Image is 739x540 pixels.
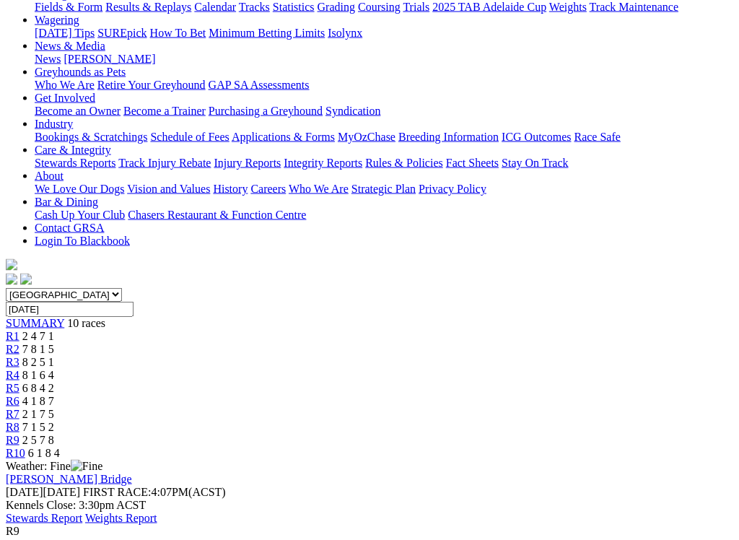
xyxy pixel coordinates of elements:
[209,105,323,117] a: Purchasing a Greyhound
[64,53,155,65] a: [PERSON_NAME]
[398,131,499,143] a: Breeding Information
[6,382,19,394] a: R5
[35,222,104,234] a: Contact GRSA
[284,157,362,169] a: Integrity Reports
[325,105,380,117] a: Syndication
[22,408,54,420] span: 2 1 7 5
[123,105,206,117] a: Become a Trainer
[6,460,102,472] span: Weather: Fine
[20,274,32,285] img: twitter.svg
[6,499,733,512] div: Kennels Close: 3:30pm ACST
[35,66,126,78] a: Greyhounds as Pets
[85,512,157,524] a: Weights Report
[213,183,248,195] a: History
[6,434,19,446] a: R9
[590,1,678,13] a: Track Maintenance
[35,209,125,221] a: Cash Up Your Club
[6,525,19,537] span: R9
[232,131,335,143] a: Applications & Forms
[502,131,571,143] a: ICG Outcomes
[22,369,54,381] span: 8 1 6 4
[35,131,733,144] div: Industry
[209,79,310,91] a: GAP SA Assessments
[6,395,19,407] a: R6
[35,27,95,39] a: [DATE] Tips
[28,447,60,459] span: 6 1 8 4
[35,144,111,156] a: Care & Integrity
[209,27,325,39] a: Minimum Betting Limits
[71,460,102,473] img: Fine
[549,1,587,13] a: Weights
[35,79,733,92] div: Greyhounds as Pets
[328,27,362,39] a: Isolynx
[35,183,733,196] div: About
[6,274,17,285] img: facebook.svg
[6,486,80,498] span: [DATE]
[6,408,19,420] a: R7
[35,196,98,208] a: Bar & Dining
[22,382,54,394] span: 6 8 4 2
[502,157,568,169] a: Stay On Track
[6,369,19,381] a: R4
[6,259,17,271] img: logo-grsa-white.png
[118,157,211,169] a: Track Injury Rebate
[239,1,270,13] a: Tracks
[273,1,315,13] a: Statistics
[35,53,61,65] a: News
[97,79,206,91] a: Retire Your Greyhound
[35,170,64,182] a: About
[127,183,210,195] a: Vision and Values
[67,317,105,329] span: 10 races
[358,1,401,13] a: Coursing
[365,157,443,169] a: Rules & Policies
[35,79,95,91] a: Who We Are
[35,92,95,104] a: Get Involved
[214,157,281,169] a: Injury Reports
[22,343,54,355] span: 7 8 1 5
[35,183,124,195] a: We Love Our Dogs
[6,317,64,329] a: SUMMARY
[6,356,19,368] a: R3
[22,434,54,446] span: 2 5 7 8
[35,235,130,247] a: Login To Blackbook
[22,330,54,342] span: 2 4 7 1
[6,447,25,459] a: R10
[128,209,306,221] a: Chasers Restaurant & Function Centre
[83,486,151,498] span: FIRST RACE:
[105,1,191,13] a: Results & Replays
[403,1,429,13] a: Trials
[35,209,733,222] div: Bar & Dining
[22,356,54,368] span: 8 2 5 1
[6,486,43,498] span: [DATE]
[446,157,499,169] a: Fact Sheets
[83,486,226,498] span: 4:07PM(ACST)
[289,183,349,195] a: Who We Are
[6,473,132,485] a: [PERSON_NAME] Bridge
[35,1,733,14] div: Racing
[150,131,229,143] a: Schedule of Fees
[35,1,102,13] a: Fields & Form
[35,157,115,169] a: Stewards Reports
[35,53,733,66] div: News & Media
[6,330,19,342] a: R1
[318,1,355,13] a: Grading
[6,421,19,433] a: R8
[35,14,79,26] a: Wagering
[419,183,486,195] a: Privacy Policy
[6,343,19,355] a: R2
[250,183,286,195] a: Careers
[35,157,733,170] div: Care & Integrity
[6,302,134,317] input: Select date
[35,118,73,130] a: Industry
